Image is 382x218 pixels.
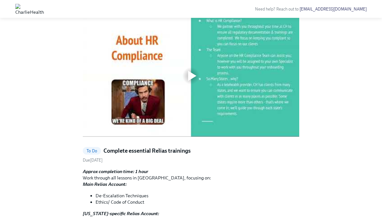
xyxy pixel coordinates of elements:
span: To Do [83,149,101,153]
a: [EMAIL_ADDRESS][DOMAIN_NAME] [300,7,367,11]
p: Work through all lessons in [GEOGRAPHIC_DATA], focusing on: [83,168,299,187]
a: To DoComplete essential Relias trainingsDue[DATE] [83,147,299,163]
span: Need help? Reach out to [255,7,367,11]
img: CharlieHealth [15,4,44,14]
strong: Main Relias Account: [83,181,127,187]
strong: [US_STATE]-specific Relias Account: [83,211,159,216]
span: Friday, August 22nd 2025, 8:00 am [83,158,103,163]
li: De-Escalation Techniques [95,193,299,199]
li: Ethics/ Code of Conduct [95,199,299,205]
strong: Approx completion time: 1 hour [83,169,148,174]
h5: Complete essential Relias trainings [103,147,191,155]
